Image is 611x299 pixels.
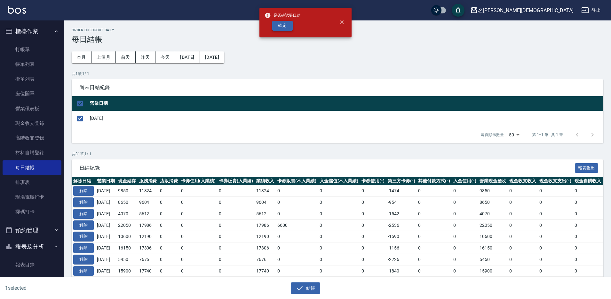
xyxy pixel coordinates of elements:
h2: Order checkout daily [72,28,603,32]
td: 17740 [138,265,159,277]
td: 0 [217,208,255,219]
button: 解除 [73,232,94,241]
td: -2536 [386,219,417,231]
button: 解除 [73,266,94,276]
td: 0 [318,242,360,254]
td: 0 [318,219,360,231]
td: 22050 [116,219,138,231]
td: 0 [179,265,217,277]
td: 0 [179,242,217,254]
p: 每頁顯示數量 [481,132,504,138]
td: 16150 [478,242,508,254]
td: 0 [276,254,318,265]
td: -1840 [386,265,417,277]
td: 0 [417,208,452,219]
td: [DATE] [95,185,116,197]
td: 0 [452,231,478,242]
td: 0 [158,219,179,231]
div: 名[PERSON_NAME][DEMOGRAPHIC_DATA] [478,6,574,14]
td: 0 [417,197,452,208]
td: 10600 [116,231,138,242]
td: 0 [158,185,179,197]
a: 材料自購登錄 [3,145,61,160]
td: 0 [452,185,478,197]
td: 0 [318,185,360,197]
a: 排班表 [3,175,61,190]
button: close [335,15,349,29]
td: 0 [217,185,255,197]
button: [DATE] [175,51,200,63]
td: [DATE] [95,254,116,265]
td: 0 [276,231,318,242]
td: 0 [538,231,573,242]
span: 尚未日結紀錄 [79,84,596,91]
td: 0 [360,265,386,277]
td: 0 [179,185,217,197]
a: 每日結帳 [3,160,61,175]
td: 0 [452,242,478,254]
button: 報表及分析 [3,238,61,255]
th: 業績收入 [255,177,276,185]
td: [DATE] [95,208,116,219]
span: 是否確認要日結 [265,12,300,19]
button: 前天 [116,51,136,63]
td: 9850 [116,185,138,197]
td: 0 [179,197,217,208]
a: 高階收支登錄 [3,131,61,145]
td: -1156 [386,242,417,254]
td: 0 [360,219,386,231]
td: 5450 [478,254,508,265]
button: 上個月 [91,51,116,63]
td: [DATE] [95,265,116,277]
td: 0 [508,208,538,219]
td: 17986 [255,219,276,231]
button: 解除 [73,197,94,207]
td: 0 [538,242,573,254]
img: Logo [8,6,26,14]
td: -2226 [386,254,417,265]
th: 卡券販賣(不入業績) [276,177,318,185]
td: 17306 [255,242,276,254]
a: 座位開單 [3,86,61,101]
td: 0 [217,254,255,265]
td: 0 [538,197,573,208]
td: 0 [508,197,538,208]
td: 22050 [478,219,508,231]
td: 0 [573,254,603,265]
td: 0 [360,254,386,265]
button: 解除 [73,186,94,196]
th: 營業日期 [95,177,116,185]
td: 0 [179,254,217,265]
td: 0 [538,208,573,219]
td: [DATE] [95,219,116,231]
a: 報表目錄 [3,257,61,272]
span: 日結紀錄 [79,165,575,171]
td: 0 [538,265,573,277]
td: [DATE] [88,111,603,126]
td: 0 [318,208,360,219]
td: 0 [508,265,538,277]
td: 0 [360,231,386,242]
td: 0 [360,242,386,254]
td: 0 [158,242,179,254]
td: 10600 [478,231,508,242]
a: 掃碼打卡 [3,204,61,219]
button: 名[PERSON_NAME][DEMOGRAPHIC_DATA] [468,4,576,17]
td: 0 [573,265,603,277]
th: 卡券販賣(入業績) [217,177,255,185]
p: 共 1 筆, 1 / 1 [72,71,603,77]
button: 解除 [73,209,94,219]
td: 0 [538,185,573,197]
td: 0 [417,231,452,242]
td: 0 [452,197,478,208]
td: 0 [417,265,452,277]
td: 0 [452,219,478,231]
td: 15900 [478,265,508,277]
th: 服務消費 [138,177,159,185]
th: 現金自購收入 [573,177,603,185]
button: 登出 [579,4,603,16]
td: 0 [573,185,603,197]
a: 現場電腦打卡 [3,190,61,204]
td: 0 [158,208,179,219]
td: 5612 [255,208,276,219]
